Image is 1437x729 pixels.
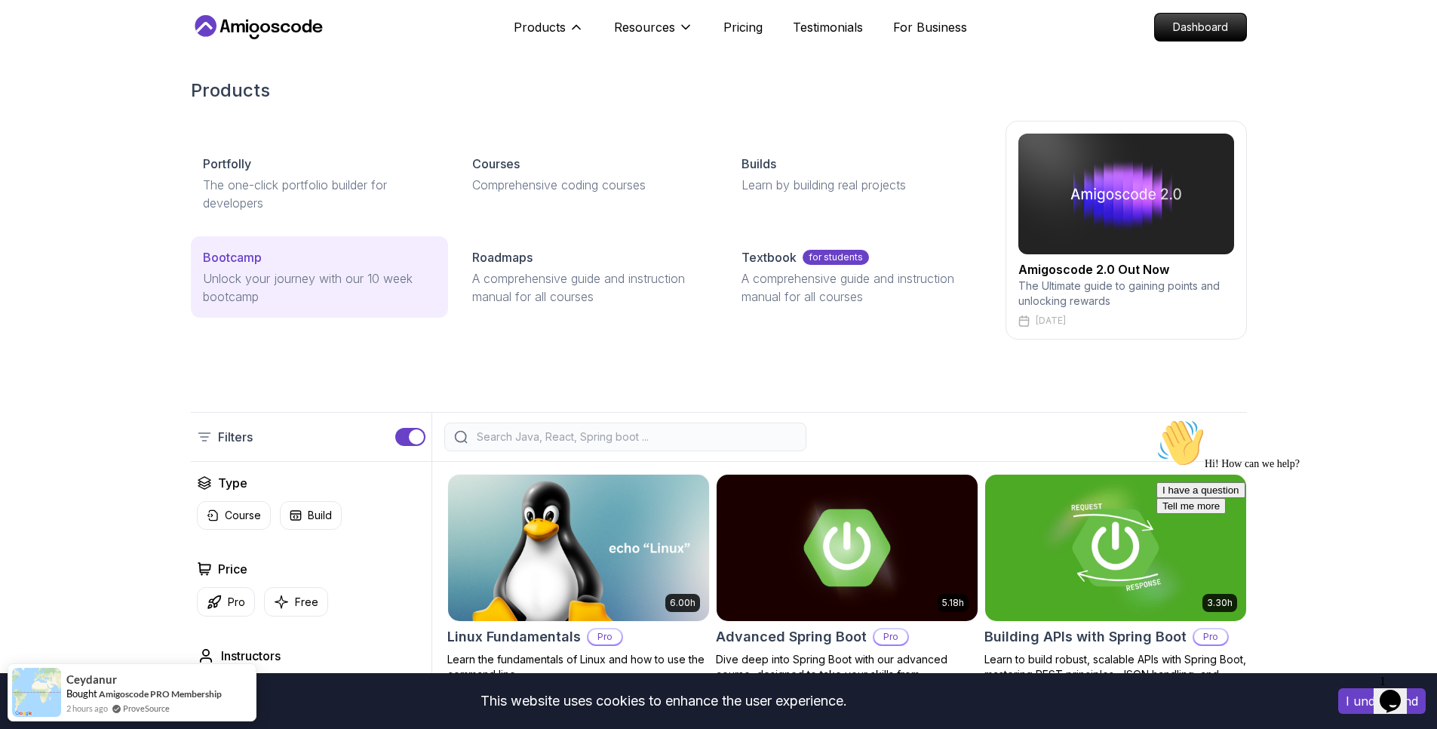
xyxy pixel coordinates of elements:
[1036,315,1066,327] p: [DATE]
[803,250,869,265] p: for students
[295,595,318,610] p: Free
[218,560,247,578] h2: Price
[723,18,763,36] a: Pricing
[742,155,776,173] p: Builds
[228,595,245,610] p: Pro
[6,69,95,85] button: I have a question
[742,248,797,266] p: Textbook
[447,652,710,682] p: Learn the fundamentals of Linux and how to use the command line
[514,18,566,36] p: Products
[742,269,975,306] p: A comprehensive guide and instruction manual for all courses
[614,18,693,48] button: Resources
[942,597,964,609] p: 5.18h
[12,668,61,717] img: provesource social proof notification image
[985,475,1246,621] img: Building APIs with Spring Boot card
[123,702,170,715] a: ProveSource
[6,85,75,101] button: Tell me more
[472,248,533,266] p: Roadmaps
[6,45,149,57] span: Hi! How can we help?
[308,508,332,523] p: Build
[66,702,108,715] span: 2 hours ago
[793,18,863,36] a: Testimonials
[225,508,261,523] p: Course
[460,143,717,206] a: CoursesComprehensive coding courses
[514,18,584,48] button: Products
[66,673,117,686] span: Ceydanur
[670,597,695,609] p: 6.00h
[472,176,705,194] p: Comprehensive coding courses
[1154,13,1247,42] a: Dashboard
[717,475,978,621] img: Advanced Spring Boot card
[1018,260,1234,278] h2: Amigoscode 2.0 Out Now
[614,18,675,36] p: Resources
[448,475,709,621] img: Linux Fundamentals card
[218,474,247,492] h2: Type
[203,176,436,212] p: The one-click portfolio builder for developers
[221,647,281,665] h2: Instructors
[197,587,255,617] button: Pro
[742,176,975,194] p: Learn by building real projects
[588,629,622,644] p: Pro
[716,626,867,647] h2: Advanced Spring Boot
[203,269,436,306] p: Unlock your journey with our 10 week bootcamp
[1155,14,1246,41] p: Dashboard
[447,626,581,647] h2: Linux Fundamentals
[1018,134,1234,254] img: amigoscode 2.0
[6,6,54,54] img: :wave:
[984,626,1187,647] h2: Building APIs with Spring Boot
[874,629,907,644] p: Pro
[66,687,97,700] span: Bought
[447,474,710,682] a: Linux Fundamentals card6.00hLinux FundamentalsProLearn the fundamentals of Linux and how to use t...
[218,428,253,446] p: Filters
[203,248,262,266] p: Bootcamp
[191,78,1247,103] h2: Products
[191,236,448,318] a: BootcampUnlock your journey with our 10 week bootcamp
[472,155,520,173] p: Courses
[472,269,705,306] p: A comprehensive guide and instruction manual for all courses
[460,236,717,318] a: RoadmapsA comprehensive guide and instruction manual for all courses
[11,684,1316,718] div: This website uses cookies to enhance the user experience.
[474,429,797,444] input: Search Java, React, Spring boot ...
[984,474,1247,697] a: Building APIs with Spring Boot card3.30hBuilding APIs with Spring BootProLearn to build robust, s...
[191,143,448,224] a: PortfollyThe one-click portfolio builder for developers
[1374,669,1422,714] iframe: chat widget
[716,474,978,697] a: Advanced Spring Boot card5.18hAdvanced Spring BootProDive deep into Spring Boot with our advanced...
[729,236,987,318] a: Textbookfor studentsA comprehensive guide and instruction manual for all courses
[1006,121,1247,340] a: amigoscode 2.0Amigoscode 2.0 Out NowThe Ultimate guide to gaining points and unlocking rewards[DATE]
[99,688,222,700] a: Amigoscode PRO Membership
[264,587,328,617] button: Free
[729,143,987,206] a: BuildsLearn by building real projects
[203,155,251,173] p: Portfolly
[1018,278,1234,309] p: The Ultimate guide to gaining points and unlocking rewards
[984,652,1247,697] p: Learn to build robust, scalable APIs with Spring Boot, mastering REST principles, JSON handling, ...
[280,501,342,530] button: Build
[197,501,271,530] button: Course
[716,652,978,697] p: Dive deep into Spring Boot with our advanced course, designed to take your skills from intermedia...
[893,18,967,36] a: For Business
[1338,688,1426,714] button: Accept cookies
[1150,413,1422,661] iframe: chat widget
[6,6,278,101] div: 👋Hi! How can we help?I have a questionTell me more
